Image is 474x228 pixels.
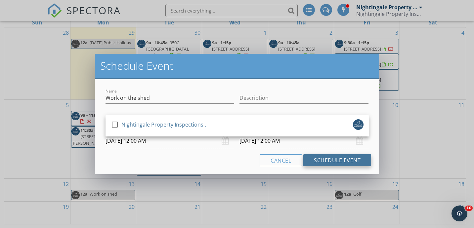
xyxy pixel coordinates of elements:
[353,119,364,130] img: dark_logo.jpg
[452,206,467,221] iframe: Intercom live chat
[106,133,235,149] input: Select date
[260,154,302,166] button: Cancel
[100,59,374,72] h2: Schedule Event
[303,154,371,166] button: Schedule Event
[465,206,473,211] span: 10
[121,119,206,130] div: Nightingale Property Inspections .
[239,133,368,149] input: Select date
